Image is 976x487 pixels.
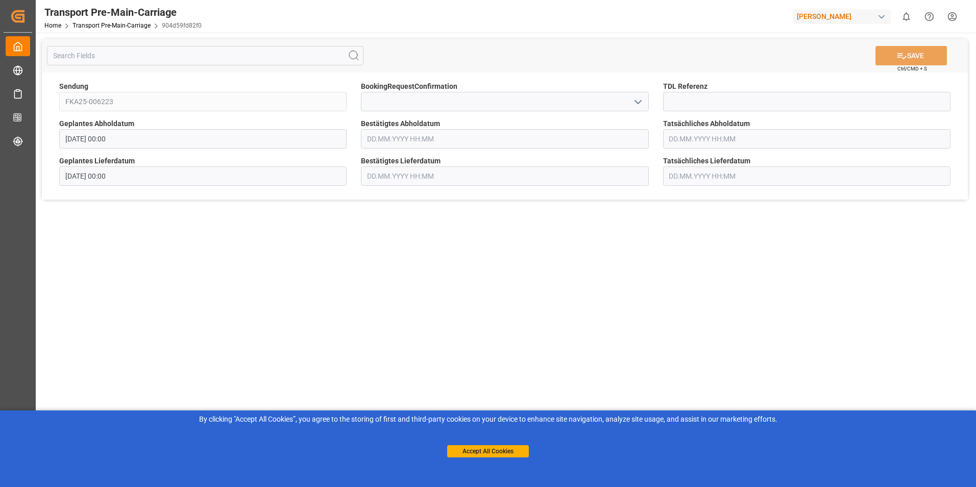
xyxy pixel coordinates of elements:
[895,5,918,28] button: show 0 new notifications
[59,129,347,149] input: DD.MM.YYYY HH:MM
[361,166,648,186] input: DD.MM.YYYY HH:MM
[897,65,927,72] span: Ctrl/CMD + S
[47,46,363,65] input: Search Fields
[361,156,441,166] span: Bestätigtes Lieferdatum
[361,129,648,149] input: DD.MM.YYYY HH:MM
[663,118,750,129] span: Tatsächliches Abholdatum
[663,129,950,149] input: DD.MM.YYYY HH:MM
[663,166,950,186] input: DD.MM.YYYY HH:MM
[72,22,151,29] a: Transport Pre-Main-Carriage
[361,118,440,129] span: Bestätigtes Abholdatum
[59,118,134,129] span: Geplantes Abholdatum
[875,46,947,65] button: SAVE
[447,445,529,457] button: Accept All Cookies
[44,22,61,29] a: Home
[59,81,88,92] span: Sendung
[59,156,135,166] span: Geplantes Lieferdatum
[7,414,969,425] div: By clicking "Accept All Cookies”, you agree to the storing of first and third-party cookies on yo...
[629,94,645,110] button: open menu
[44,5,202,20] div: Transport Pre-Main-Carriage
[663,156,750,166] span: Tatsächliches Lieferdatum
[59,166,347,186] input: DD.MM.YYYY HH:MM
[663,81,707,92] span: TDL Referenz
[793,9,891,24] div: [PERSON_NAME]
[361,81,457,92] span: BookingRequestConfirmation
[793,7,895,26] button: [PERSON_NAME]
[918,5,941,28] button: Help Center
